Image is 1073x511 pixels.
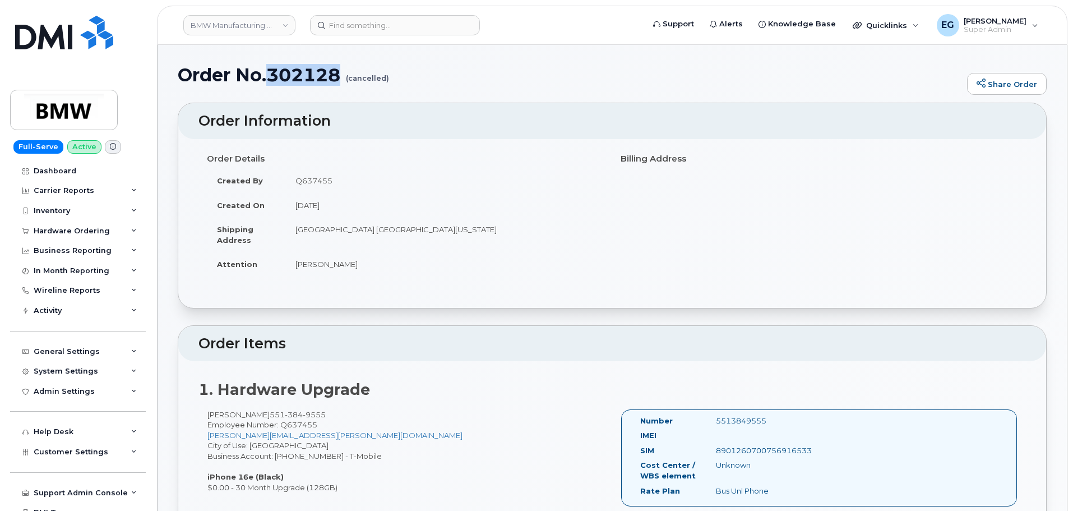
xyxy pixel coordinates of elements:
[285,410,303,419] span: 384
[285,217,604,252] td: [GEOGRAPHIC_DATA] [GEOGRAPHIC_DATA][US_STATE]
[967,73,1047,95] a: Share Order
[207,154,604,164] h4: Order Details
[285,193,604,218] td: [DATE]
[198,336,1026,352] h2: Order Items
[346,65,389,82] small: (cancelled)
[207,420,317,429] span: Employee Number: Q637455
[707,416,813,426] div: 5513849555
[217,176,263,185] strong: Created By
[640,416,673,426] label: Number
[1024,462,1065,503] iframe: Messenger Launcher
[707,486,813,496] div: Bus Unl Phone
[178,65,961,85] h1: Order No.302128
[207,431,462,440] a: [PERSON_NAME][EMAIL_ADDRESS][PERSON_NAME][DOMAIN_NAME]
[198,409,612,493] div: [PERSON_NAME] City of Use: [GEOGRAPHIC_DATA] Business Account: [PHONE_NUMBER] - T-Mobile $0.00 - ...
[285,168,604,193] td: Q637455
[707,445,813,456] div: 8901260700756916533
[198,380,370,399] strong: 1. Hardware Upgrade
[217,260,257,269] strong: Attention
[207,472,284,481] strong: iPhone 16e (Black)
[640,486,680,496] label: Rate Plan
[640,430,656,441] label: IMEI
[198,113,1026,129] h2: Order Information
[217,201,265,210] strong: Created On
[285,252,604,277] td: [PERSON_NAME]
[270,410,326,419] span: 551
[640,460,699,481] label: Cost Center / WBS element
[303,410,326,419] span: 9555
[621,154,1017,164] h4: Billing Address
[640,445,654,456] label: SIM
[217,225,253,245] strong: Shipping Address
[707,460,813,471] div: Unknown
